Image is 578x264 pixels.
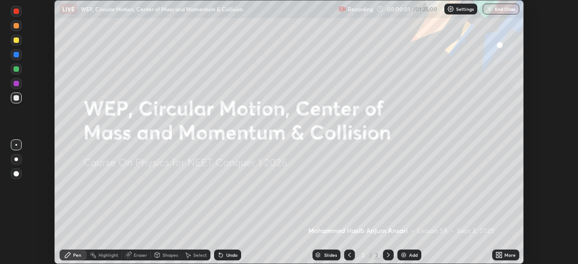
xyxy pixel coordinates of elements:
[447,5,454,13] img: class-settings-icons
[409,253,418,257] div: Add
[193,253,207,257] div: Select
[73,253,81,257] div: Pen
[163,253,178,257] div: Shapes
[359,252,368,258] div: 2
[348,6,373,13] p: Recording
[504,253,516,257] div: More
[81,5,243,13] p: WEP, Circular Motion, Center of Mass and Momentum & Collision
[339,5,346,13] img: recording.375f2c34.svg
[483,4,519,14] button: End Class
[226,253,238,257] div: Undo
[486,5,493,13] img: end-class-cross
[456,7,474,11] p: Settings
[400,251,407,259] img: add-slide-button
[62,5,75,13] p: LIVE
[324,253,337,257] div: Slides
[374,251,379,259] div: 2
[369,252,372,258] div: /
[134,253,147,257] div: Eraser
[98,253,118,257] div: Highlight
